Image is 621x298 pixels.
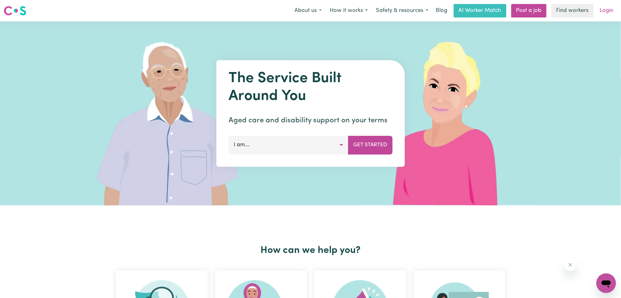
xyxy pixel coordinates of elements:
[290,4,326,17] button: About us
[596,273,616,293] iframe: Button to launch messaging window
[564,259,577,271] iframe: Close message
[326,4,372,17] button: How it works
[511,4,547,17] a: Post a job
[4,4,37,9] span: Need any help?
[229,115,392,126] p: Aged care and disability support on your terms
[4,5,26,16] img: Careseekers logo
[4,4,26,18] a: Careseekers logo
[229,136,348,154] button: I am...
[551,4,594,17] a: Find workers
[432,4,451,17] a: Blog
[372,4,432,17] button: Safety & resources
[112,245,509,256] h2: How can we help you?
[596,4,617,17] a: Login
[348,136,392,154] button: Get Started
[229,70,392,105] h1: The Service Built Around You
[454,4,506,17] a: AI Worker Match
